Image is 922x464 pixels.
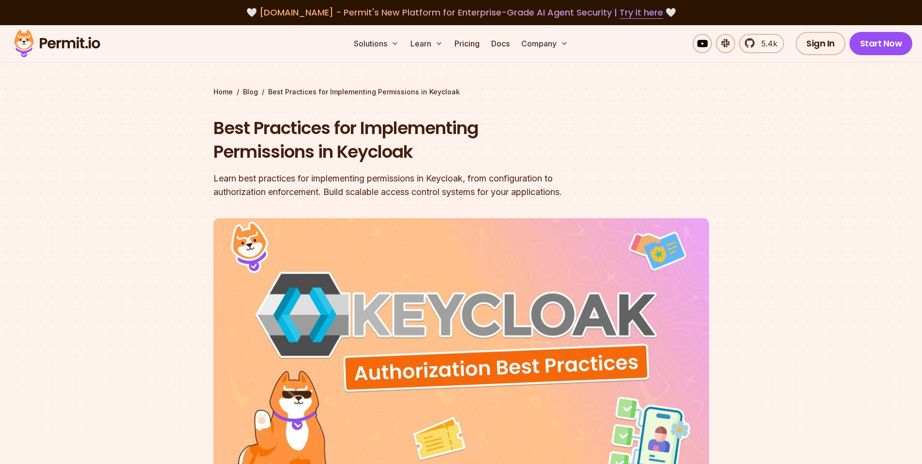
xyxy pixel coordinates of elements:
a: Start Now [849,32,913,55]
img: Permit logo [10,27,105,60]
div: Learn best practices for implementing permissions in Keycloak, from configuration to authorizatio... [213,172,585,199]
h1: Best Practices for Implementing Permissions in Keycloak [213,116,585,164]
a: Try it here [620,6,663,19]
button: Company [517,34,572,53]
a: Blog [243,87,258,97]
span: [DOMAIN_NAME] - Permit's New Platform for Enterprise-Grade AI Agent Security | [259,6,663,18]
a: Home [213,87,233,97]
div: 🤍 🤍 [23,6,899,19]
a: Pricing [451,34,484,53]
button: Learn [407,34,447,53]
a: Docs [487,34,514,53]
a: Sign In [796,32,846,55]
span: 5.4k [756,38,777,49]
div: / / [213,87,709,97]
a: 5.4k [739,34,784,53]
button: Solutions [350,34,403,53]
